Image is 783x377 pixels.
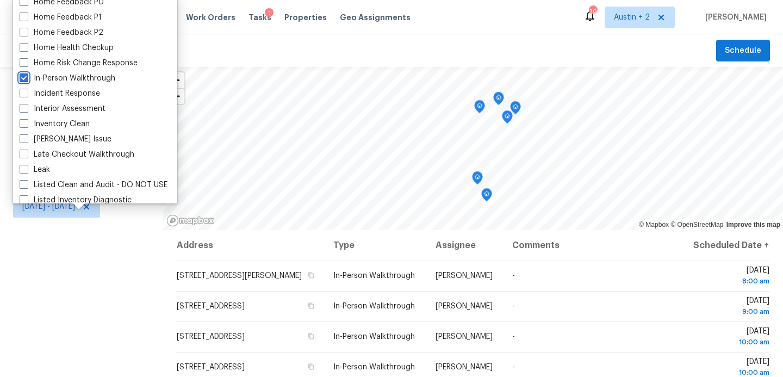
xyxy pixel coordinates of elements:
label: Leak [20,164,50,175]
button: Copy Address [306,301,316,311]
label: Home Feedback P1 [20,12,102,23]
button: Schedule [716,40,770,62]
span: [PERSON_NAME] [701,12,767,23]
span: Geo Assignments [340,12,411,23]
div: Map marker [510,101,521,118]
span: - [512,272,515,280]
span: - [512,363,515,371]
span: In-Person Walkthrough [333,363,415,371]
span: [STREET_ADDRESS][PERSON_NAME] [177,272,302,280]
div: Map marker [502,110,513,127]
span: [DATE] - [DATE] [22,201,75,212]
span: In-Person Walkthrough [333,333,415,341]
span: Work Orders [186,12,235,23]
span: [DATE] [691,267,769,287]
span: [STREET_ADDRESS] [177,302,245,310]
label: Home Health Checkup [20,42,114,53]
span: Schedule [725,44,761,58]
canvas: Map [163,67,783,230]
a: Mapbox [639,221,669,228]
label: Interior Assessment [20,103,105,114]
span: [DATE] [691,297,769,317]
span: [DATE] [691,327,769,348]
button: Copy Address [306,331,316,341]
label: Listed Clean and Audit - DO NOT USE [20,180,167,190]
span: [PERSON_NAME] [436,363,493,371]
div: 10:00 am [691,337,769,348]
div: Map marker [493,92,504,109]
th: Address [176,230,325,261]
label: Home Risk Change Response [20,58,138,69]
div: 9:00 am [691,306,769,317]
span: Properties [284,12,327,23]
div: 39 [589,7,596,17]
div: Map marker [472,171,483,188]
span: - [512,302,515,310]
label: Home Feedback P2 [20,27,103,38]
span: In-Person Walkthrough [333,302,415,310]
div: Map marker [474,100,485,117]
th: Scheduled Date ↑ [682,230,770,261]
span: [STREET_ADDRESS] [177,363,245,371]
span: - [512,333,515,341]
label: Inventory Clean [20,119,90,129]
label: [PERSON_NAME] Issue [20,134,111,145]
div: 1 [265,8,274,19]
span: [PERSON_NAME] [436,272,493,280]
a: OpenStreetMap [670,221,723,228]
label: Listed Inventory Diagnostic [20,195,132,206]
div: Map marker [481,188,492,205]
span: In-Person Walkthrough [333,272,415,280]
label: Incident Response [20,88,100,99]
span: [PERSON_NAME] [436,302,493,310]
div: 8:00 am [691,276,769,287]
label: Late Checkout Walkthrough [20,149,134,160]
span: [PERSON_NAME] [436,333,493,341]
th: Type [325,230,427,261]
label: In-Person Walkthrough [20,73,115,84]
button: Copy Address [306,362,316,372]
a: Mapbox homepage [166,214,214,227]
a: Improve this map [726,221,780,228]
button: Copy Address [306,270,316,280]
th: Comments [504,230,682,261]
span: [STREET_ADDRESS] [177,333,245,341]
span: Austin + 2 [614,12,650,23]
span: Tasks [248,14,271,21]
th: Assignee [427,230,504,261]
